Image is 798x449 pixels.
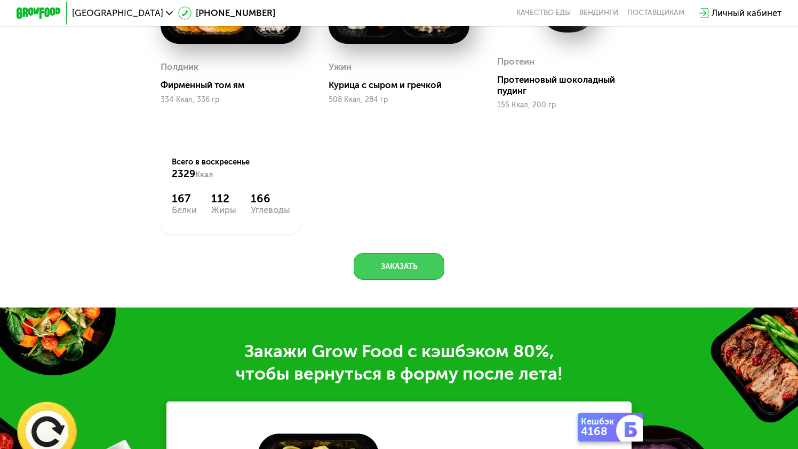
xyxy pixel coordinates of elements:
div: Жиры [211,206,236,215]
div: Всего в воскресенье [172,156,290,181]
button: Заказать [354,253,445,280]
div: 508 Ккал, 284 гр [329,96,469,104]
div: Полдник [161,59,198,75]
div: Ужин [329,59,352,75]
div: Курица с сыром и гречкой [329,80,478,91]
div: 334 Ккал, 336 гр [161,96,301,104]
div: Личный кабинет [712,6,781,20]
span: Ккал [195,170,213,179]
div: Протеин [497,53,534,70]
div: 155 Ккал, 200 гр [497,101,637,109]
div: 167 [172,192,197,206]
div: Углеводы [251,206,290,215]
div: Кешбэк [581,417,619,426]
div: 166 [251,192,290,206]
div: Фирменный том ям [161,80,310,91]
a: Качество еды [516,9,571,18]
span: 2329 [172,168,195,180]
div: Белки [172,206,197,215]
div: Протеиновый шоколадный пудинг [497,74,647,97]
div: поставщикам [627,9,684,18]
a: [PHONE_NUMBER] [178,6,275,20]
div: 112 [211,192,236,206]
span: [GEOGRAPHIC_DATA] [72,9,163,18]
a: Вендинги [579,9,618,18]
div: 4168 [581,426,619,437]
